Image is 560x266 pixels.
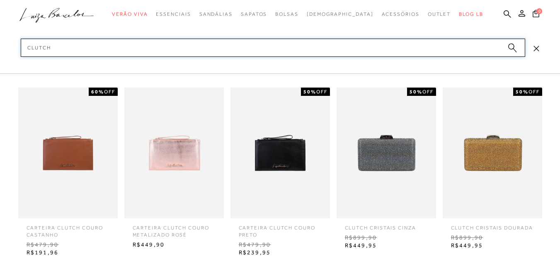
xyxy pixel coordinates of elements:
span: Sapatos [241,11,267,17]
span: CLUTCH CRISTAIS CINZA [339,218,434,232]
span: OFF [316,89,327,95]
span: 0 [536,8,542,14]
span: R$479,90 [233,239,328,251]
img: CARTEIRA CLUTCH COURO METALIZADO ROSÉ [124,88,224,218]
span: R$899,90 [339,232,434,244]
span: R$449,95 [445,239,540,252]
span: R$899,90 [445,232,540,244]
span: Outlet [428,11,451,17]
a: categoryNavScreenReaderText [241,7,267,22]
input: Buscar. [21,39,525,57]
a: categoryNavScreenReaderText [156,7,191,22]
a: CLUTCH CRISTAIS CINZA 50%OFF CLUTCH CRISTAIS CINZA R$899,90 R$449,95 [335,88,438,252]
span: Acessórios [382,11,419,17]
strong: 50% [303,89,316,95]
a: categoryNavScreenReaderText [199,7,233,22]
img: CLUTCH CRISTAIS CINZA [337,88,436,218]
span: Bolsas [275,11,298,17]
a: categoryNavScreenReaderText [382,7,419,22]
strong: 50% [410,89,422,95]
span: OFF [104,89,115,95]
span: R$449,95 [339,239,434,252]
span: [DEMOGRAPHIC_DATA] [307,11,373,17]
a: CARTEIRA CLUTCH COURO PRETO 50%OFF CARTEIRA CLUTCH COURO PRETO R$479,90 R$239,95 [228,88,332,259]
span: Sandálias [199,11,233,17]
span: CARTEIRA CLUTCH COURO CASTANHO [20,218,116,239]
a: CLUTCH CRISTAIS DOURADA 50%OFF CLUTCH CRISTAIS DOURADA R$899,90 R$449,95 [441,88,544,252]
button: 0 [530,9,542,20]
strong: 60% [91,89,104,95]
a: categoryNavScreenReaderText [275,7,298,22]
span: BLOG LB [459,11,483,17]
span: R$449,90 [126,239,222,251]
span: R$191,96 [20,246,116,259]
span: Essenciais [156,11,191,17]
a: categoryNavScreenReaderText [112,7,148,22]
span: CARTEIRA CLUTCH COURO METALIZADO ROSÉ [126,218,222,239]
img: CLUTCH CRISTAIS DOURADA [443,88,542,218]
span: CARTEIRA CLUTCH COURO PRETO [233,218,328,239]
a: CARTEIRA CLUTCH COURO METALIZADO ROSÉ CARTEIRA CLUTCH COURO METALIZADO ROSÉ R$449,90 [122,88,226,251]
span: OFF [528,89,540,95]
span: Verão Viva [112,11,148,17]
strong: 50% [516,89,528,95]
span: R$479,90 [20,239,116,251]
img: CARTEIRA CLUTCH COURO CASTANHO [18,88,118,218]
a: BLOG LB [459,7,483,22]
a: CARTEIRA CLUTCH COURO CASTANHO 60%OFF CARTEIRA CLUTCH COURO CASTANHO R$479,90 R$191,96 [16,88,120,259]
a: categoryNavScreenReaderText [428,7,451,22]
span: OFF [422,89,434,95]
span: CLUTCH CRISTAIS DOURADA [445,218,540,232]
a: noSubCategoriesText [307,7,373,22]
img: CARTEIRA CLUTCH COURO PRETO [230,88,330,218]
span: R$239,95 [233,246,328,259]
